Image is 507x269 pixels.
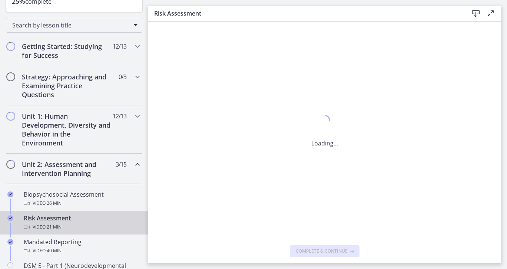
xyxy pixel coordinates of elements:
h2: Unit 1: Human Development, Diversity and Behavior in the Environment [22,112,112,147]
div: Video [24,246,139,255]
h2: Getting Started: Studying for Success [22,42,112,60]
span: 12 / 13 [113,42,126,51]
span: Search by lesson title [12,21,130,29]
div: Video [24,199,139,208]
div: Biopsychosocial Assessment [24,190,139,208]
div: 1 [311,113,338,130]
p: Loading... [311,139,338,148]
div: Mandated Reporting [24,237,139,255]
span: 12 / 13 [113,112,126,121]
div: Risk Assessment [24,214,139,232]
h2: Strategy: Approaching and Examining Practice Questions [22,72,112,99]
span: 0 / 3 [119,72,126,81]
span: · 21 min [46,223,62,232]
i: Completed [7,239,13,245]
h2: Unit 2: Assessment and Intervention Planning [22,160,112,178]
div: Search by lesson title [6,18,142,33]
span: · 26 min [46,199,62,208]
span: 3 / 15 [116,160,126,169]
i: Completed [7,191,13,197]
h3: Risk Assessment [154,9,457,18]
span: Complete & continue [296,248,348,254]
span: · 40 min [46,246,62,255]
i: Completed [7,215,13,221]
div: Video [24,223,139,232]
button: Complete & continue [290,245,359,257]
